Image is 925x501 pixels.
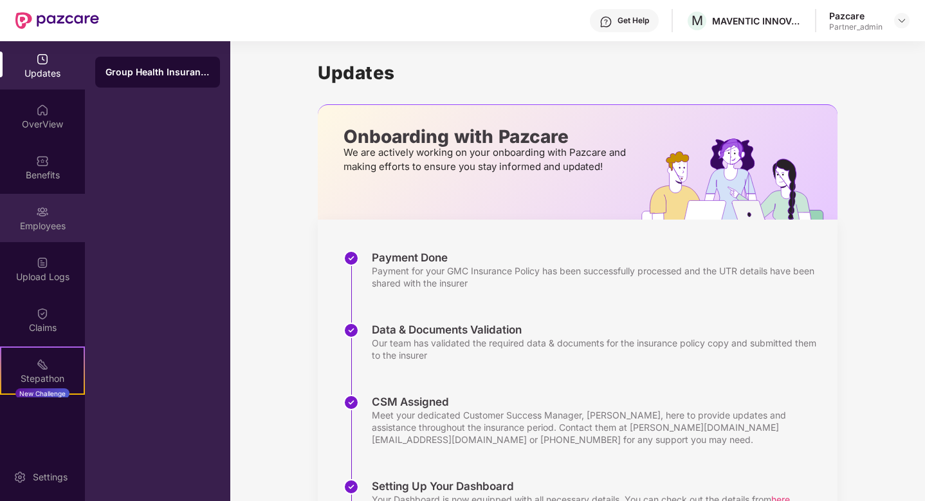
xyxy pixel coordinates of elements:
[372,265,825,289] div: Payment for your GMC Insurance Policy has been successfully processed and the UTR details have be...
[372,337,825,361] div: Our team has validated the required data & documents for the insurance policy copy and submitted ...
[1,372,84,385] div: Stepathon
[343,479,359,495] img: svg+xml;base64,PHN2ZyBpZD0iU3RlcC1Eb25lLTMyeDMyIiB4bWxucz0iaHR0cDovL3d3dy53My5vcmcvMjAwMC9zdmciIH...
[36,307,49,320] img: svg+xml;base64,PHN2ZyBpZD0iQ2xhaW0iIHhtbG5zPSJodHRwOi8vd3d3LnczLm9yZy8yMDAwL3N2ZyIgd2lkdGg9IjIwIi...
[372,323,825,337] div: Data & Documents Validation
[618,15,649,26] div: Get Help
[372,409,825,446] div: Meet your dedicated Customer Success Manager, [PERSON_NAME], here to provide updates and assistan...
[691,13,703,28] span: M
[36,155,49,167] img: svg+xml;base64,PHN2ZyBpZD0iQmVuZWZpdHMiIHhtbG5zPSJodHRwOi8vd3d3LnczLm9yZy8yMDAwL3N2ZyIgd2lkdGg9Ij...
[36,205,49,218] img: svg+xml;base64,PHN2ZyBpZD0iRW1wbG95ZWVzIiB4bWxucz0iaHR0cDovL3d3dy53My5vcmcvMjAwMC9zdmciIHdpZHRoPS...
[829,22,883,32] div: Partner_admin
[600,15,612,28] img: svg+xml;base64,PHN2ZyBpZD0iSGVscC0zMngzMiIgeG1sbnM9Imh0dHA6Ly93d3cudzMub3JnLzIwMDAvc3ZnIiB3aWR0aD...
[712,15,802,27] div: MAVENTIC INNOVATIVE SOLUTIONS PRIVATE LIMITED
[641,138,838,220] img: hrOnboarding
[829,10,883,22] div: Pazcare
[36,358,49,371] img: svg+xml;base64,PHN2ZyB4bWxucz0iaHR0cDovL3d3dy53My5vcmcvMjAwMC9zdmciIHdpZHRoPSIyMSIgaGVpZ2h0PSIyMC...
[343,131,630,142] p: Onboarding with Pazcare
[14,471,26,484] img: svg+xml;base64,PHN2ZyBpZD0iU2V0dGluZy0yMHgyMCIgeG1sbnM9Imh0dHA6Ly93d3cudzMub3JnLzIwMDAvc3ZnIiB3aW...
[897,15,907,26] img: svg+xml;base64,PHN2ZyBpZD0iRHJvcGRvd24tMzJ4MzIiIHhtbG5zPSJodHRwOi8vd3d3LnczLm9yZy8yMDAwL3N2ZyIgd2...
[36,53,49,66] img: svg+xml;base64,PHN2ZyBpZD0iVXBkYXRlZCIgeG1sbnM9Imh0dHA6Ly93d3cudzMub3JnLzIwMDAvc3ZnIiB3aWR0aD0iMj...
[105,66,210,79] div: Group Health Insurance
[343,395,359,410] img: svg+xml;base64,PHN2ZyBpZD0iU3RlcC1Eb25lLTMyeDMyIiB4bWxucz0iaHR0cDovL3d3dy53My5vcmcvMjAwMC9zdmciIH...
[318,62,838,84] h1: Updates
[372,395,825,409] div: CSM Assigned
[36,104,49,117] img: svg+xml;base64,PHN2ZyBpZD0iSG9tZSIgeG1sbnM9Imh0dHA6Ly93d3cudzMub3JnLzIwMDAvc3ZnIiB3aWR0aD0iMjAiIG...
[343,250,359,266] img: svg+xml;base64,PHN2ZyBpZD0iU3RlcC1Eb25lLTMyeDMyIiB4bWxucz0iaHR0cDovL3d3dy53My5vcmcvMjAwMC9zdmciIH...
[343,146,630,174] p: We are actively working on your onboarding with Pazcare and making efforts to ensure you stay inf...
[372,479,790,493] div: Setting Up Your Dashboard
[15,12,99,29] img: New Pazcare Logo
[36,256,49,269] img: svg+xml;base64,PHN2ZyBpZD0iVXBsb2FkX0xvZ3MiIGRhdGEtbmFtZT0iVXBsb2FkIExvZ3MiIHhtbG5zPSJodHRwOi8vd3...
[343,323,359,338] img: svg+xml;base64,PHN2ZyBpZD0iU3RlcC1Eb25lLTMyeDMyIiB4bWxucz0iaHR0cDovL3d3dy53My5vcmcvMjAwMC9zdmciIH...
[15,388,69,399] div: New Challenge
[372,250,825,265] div: Payment Done
[29,471,71,484] div: Settings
